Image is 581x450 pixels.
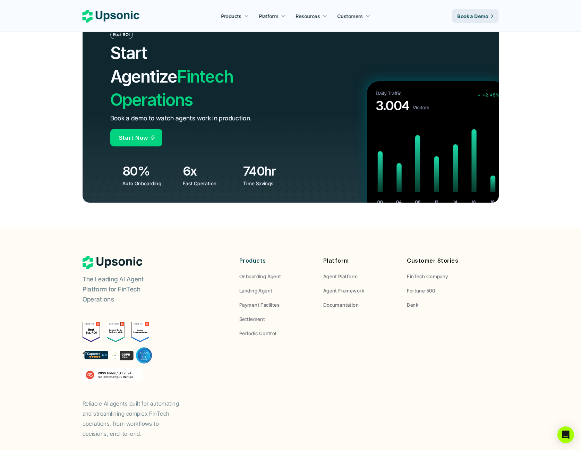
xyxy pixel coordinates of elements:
[323,301,397,308] a: Documentation
[113,32,130,37] p: Real ROI
[243,162,300,180] h3: 740hr
[407,287,435,294] p: Fortune 500
[239,315,265,323] p: Settlement
[239,273,313,280] a: Onboarding Agent
[122,162,179,180] h3: 80%
[83,399,187,439] p: Reliable AI agents built for automating and streamlining complex FinTech operations, from workflo...
[239,287,313,294] a: Landing Agent
[407,273,448,280] p: FinTech Company
[452,9,499,23] a: Book a Demo
[407,301,418,308] p: Bank
[110,41,272,111] h2: Fintech Operations
[323,256,397,266] p: Platform
[338,12,363,20] p: Customers
[259,12,278,20] p: Platform
[83,274,169,304] p: The Leading AI Agent Platform for FinTech Operations
[239,301,313,308] a: Payment Facilites
[183,162,240,180] h3: 6x
[239,330,313,337] a: Periodic Control
[323,273,358,280] p: Agent Platform
[243,180,298,187] p: Time Savings
[458,12,488,20] p: Book a Demo
[239,315,313,323] a: Settlement
[296,12,320,20] p: Resources
[183,180,238,187] p: Fast Operation
[110,43,177,86] span: Start Agentize
[557,426,574,443] div: Open Intercom Messenger
[221,12,241,20] p: Products
[239,287,272,294] p: Landing Agent
[119,133,148,143] p: Start Now
[239,256,313,266] p: Products
[122,180,178,187] p: Auto Onboarding
[239,301,280,308] p: Payment Facilites
[239,273,281,280] p: Onboarding Agent
[110,113,252,124] p: Book a demo to watch agents work in production.
[407,256,480,266] p: Customer Stories
[323,301,359,308] p: Documentation
[323,287,364,294] p: Agent Framework
[239,330,276,337] p: Periodic Control
[217,10,253,22] a: Products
